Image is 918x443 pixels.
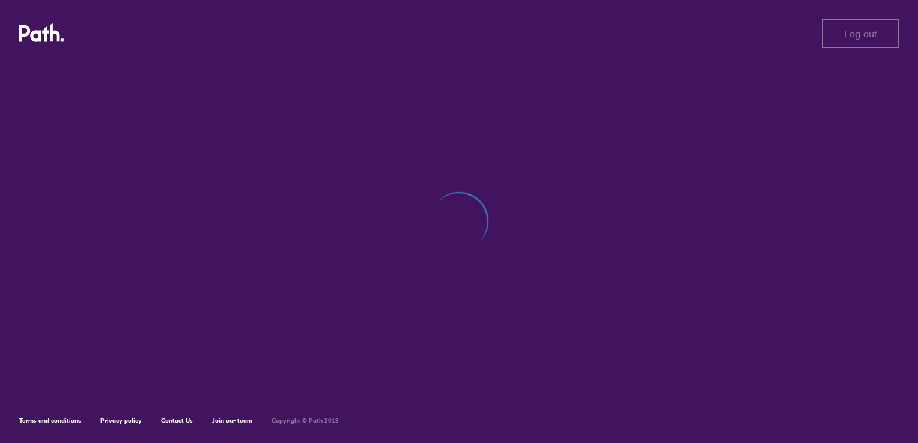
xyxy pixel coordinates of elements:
[272,417,339,424] h6: Copyright © Path 2018
[19,417,81,424] a: Terms and conditions
[822,19,899,48] button: Log out
[161,417,193,424] a: Contact Us
[212,417,252,424] a: Join our team
[844,28,877,39] span: Log out
[100,417,142,424] a: Privacy policy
